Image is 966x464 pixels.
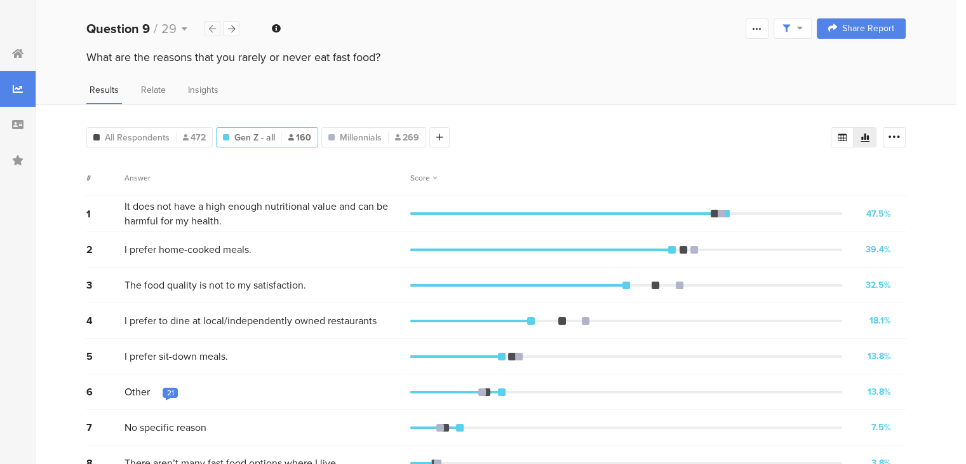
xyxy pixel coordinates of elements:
[183,131,206,144] span: 472
[288,131,311,144] span: 160
[124,278,306,292] span: The food quality is not to my satisfaction.
[167,388,174,398] div: 21
[141,83,166,97] span: Relate
[86,242,124,257] div: 2
[866,278,891,292] div: 32.5%
[124,242,252,257] span: I prefer home-cooked meals.
[154,19,158,38] span: /
[86,278,124,292] div: 3
[124,199,404,228] span: It does not have a high enough nutritional value and can be harmful for my health.
[410,172,437,184] div: Score
[86,19,150,38] b: Question 9
[124,420,206,435] span: No specific reason
[868,350,891,363] div: 13.8%
[340,131,382,144] span: Millennials
[86,349,124,364] div: 5
[124,313,377,328] span: I prefer to dine at local/independently owned restaurants
[124,385,150,399] span: Other
[86,420,124,435] div: 7
[395,131,419,144] span: 269
[124,349,228,364] span: I prefer sit-down meals.
[188,83,218,97] span: Insights
[90,83,119,97] span: Results
[868,385,891,399] div: 13.8%
[86,207,124,221] div: 1
[86,385,124,399] div: 6
[869,314,891,327] div: 18.1%
[124,172,151,184] div: Answer
[866,243,891,256] div: 39.4%
[86,49,906,65] div: What are the reasons that you rarely or never eat fast food?
[234,131,275,144] span: Gen Z - all
[871,421,891,434] div: 7.5%
[866,207,891,221] div: 47.5%
[105,131,170,144] span: All Respondents
[842,24,894,33] span: Share Report
[161,19,177,38] span: 29
[86,313,124,328] div: 4
[86,172,124,184] div: #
